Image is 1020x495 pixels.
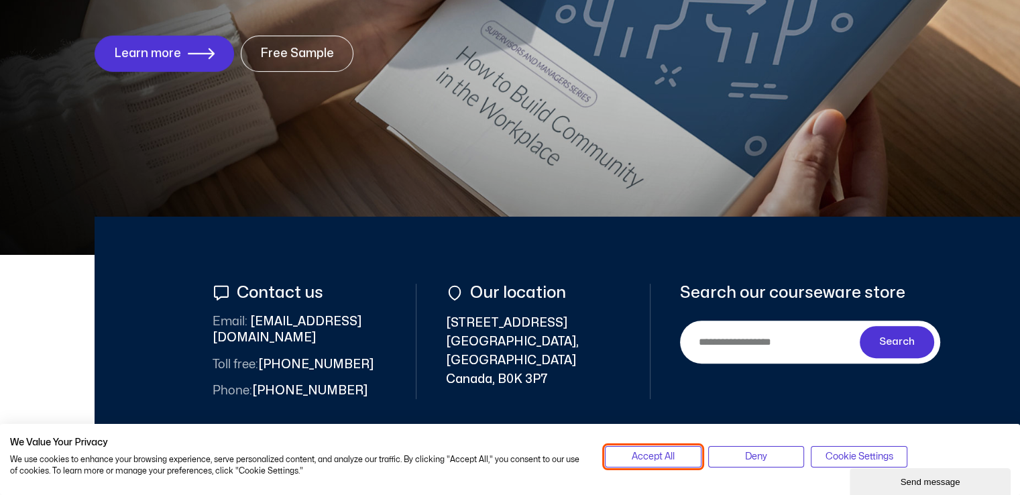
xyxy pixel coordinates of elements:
[680,284,905,302] span: Search our courseware store
[708,446,804,467] button: Deny all cookies
[260,47,334,60] span: Free Sample
[860,326,935,358] button: Search
[825,449,893,464] span: Cookie Settings
[213,316,247,327] span: Email:
[213,383,367,399] span: [PHONE_NUMBER]
[850,465,1013,495] iframe: chat widget
[10,437,585,449] h2: We Value Your Privacy
[10,454,585,477] p: We use cookies to enhance your browsing experience, serve personalized content, and analyze our t...
[213,314,387,346] span: [EMAIL_ADDRESS][DOMAIN_NAME]
[233,284,323,302] span: Contact us
[213,385,252,396] span: Phone:
[811,446,907,467] button: Adjust cookie preferences
[213,357,374,373] span: [PHONE_NUMBER]
[95,36,234,72] a: Learn more
[241,36,353,72] a: Free Sample
[446,314,620,389] span: [STREET_ADDRESS] [GEOGRAPHIC_DATA], [GEOGRAPHIC_DATA] Canada, B0K 3P7
[114,47,181,60] span: Learn more
[632,449,675,464] span: Accept All
[467,284,566,302] span: Our location
[605,446,701,467] button: Accept all cookies
[745,449,767,464] span: Deny
[879,334,915,350] span: Search
[213,359,258,370] span: Toll free:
